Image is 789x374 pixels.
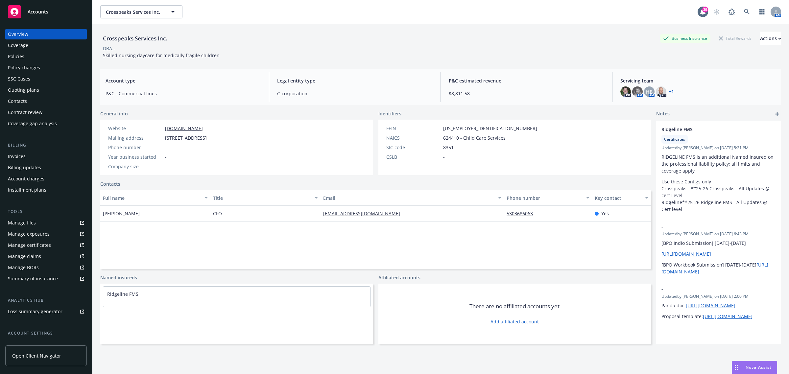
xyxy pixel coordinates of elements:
div: Business Insurance [660,34,710,42]
span: General info [100,110,128,117]
div: Crosspeaks Services Inc. [100,34,170,43]
div: Overview [8,29,28,39]
span: [US_EMPLOYER_IDENTIFICATION_NUMBER] [443,125,537,132]
div: Tools [5,208,87,215]
span: There are no affiliated accounts yet [469,302,560,310]
a: Accounts [5,3,87,21]
a: Manage files [5,218,87,228]
div: Total Rewards [716,34,755,42]
div: Mailing address [108,134,162,141]
div: Phone number [108,144,162,151]
div: Loss summary generator [8,306,62,317]
span: - [165,163,167,170]
span: P&C - Commercial lines [106,90,261,97]
span: Open Client Navigator [12,352,61,359]
button: Key contact [592,190,651,206]
div: Title [213,195,311,201]
a: [URL][DOMAIN_NAME] [686,302,735,309]
div: Year business started [108,153,162,160]
span: Servicing team [620,77,776,84]
a: 5303686063 [507,210,538,217]
div: Contract review [8,107,42,118]
span: [STREET_ADDRESS] [165,134,207,141]
a: Manage certificates [5,240,87,250]
div: Manage files [8,218,36,228]
button: Nova Assist [732,361,777,374]
button: Title [210,190,321,206]
a: Manage BORs [5,262,87,273]
span: Accounts [28,9,48,14]
div: -Updatedby [PERSON_NAME] on [DATE] 2:00 PMPanda doc:[URL][DOMAIN_NAME]Proposal template:[URL][DOM... [656,280,781,325]
a: +4 [669,90,674,94]
a: Summary of insurance [5,273,87,284]
a: Contract review [5,107,87,118]
div: CSLB [386,153,441,160]
div: Installment plans [8,185,46,195]
a: [URL][DOMAIN_NAME] [703,313,753,319]
span: Yes [601,210,609,217]
p: [BPO Workbook Submission] [DATE]-[DATE] [661,261,776,275]
div: Key contact [595,195,641,201]
span: 8351 [443,144,454,151]
span: C-corporation [277,90,433,97]
div: Billing [5,142,87,149]
span: - [661,286,759,292]
span: 624410 - Child Care Services [443,134,506,141]
span: Crosspeaks Services Inc. [106,9,163,15]
a: Policy changes [5,62,87,73]
span: [PERSON_NAME] [103,210,140,217]
a: Manage exposures [5,229,87,239]
div: Website [108,125,162,132]
a: Service team [5,339,87,350]
p: Proposal template: [661,313,776,320]
span: HB [646,88,653,95]
span: - [661,223,759,230]
a: Contacts [100,180,120,187]
div: Email [323,195,494,201]
a: [DOMAIN_NAME] [165,125,203,131]
button: Actions [760,32,781,45]
div: Service team [8,339,36,350]
a: Account charges [5,174,87,184]
img: photo [656,86,666,97]
div: Policy changes [8,62,40,73]
span: Nova Assist [746,364,772,370]
div: SIC code [386,144,441,151]
a: Report a Bug [725,5,738,18]
a: Named insureds [100,274,137,281]
span: P&C estimated revenue [449,77,604,84]
div: Billing updates [8,162,41,173]
span: Legal entity type [277,77,433,84]
div: Summary of insurance [8,273,58,284]
div: Ridgeline FMSCertificatesUpdatedby [PERSON_NAME] on [DATE] 5:21 PMRIDGELINE FMS is an additional ... [656,121,781,218]
a: add [773,110,781,118]
div: Manage certificates [8,240,51,250]
span: $8,811.58 [449,90,604,97]
a: [EMAIL_ADDRESS][DOMAIN_NAME] [323,210,405,217]
div: Contacts [8,96,27,106]
span: Updated by [PERSON_NAME] on [DATE] 6:43 PM [661,231,776,237]
p: Panda doc: [661,302,776,309]
a: Switch app [755,5,769,18]
button: Crosspeaks Services Inc. [100,5,182,18]
div: FEIN [386,125,441,132]
img: photo [632,86,643,97]
a: [URL][DOMAIN_NAME] [661,251,711,257]
a: Manage claims [5,251,87,262]
div: Drag to move [732,361,740,374]
a: Ridgeline FMS [107,291,138,297]
div: Company size [108,163,162,170]
img: photo [620,86,631,97]
a: Affiliated accounts [378,274,420,281]
button: Email [321,190,504,206]
span: Notes [656,110,670,118]
div: Account charges [8,174,44,184]
div: DBA: - [103,45,115,52]
span: - [443,153,445,160]
div: -Updatedby [PERSON_NAME] on [DATE] 6:43 PM[BPO Indio Submission] [DATE]-[DATE][URL][DOMAIN_NAME][... [656,218,781,280]
div: Coverage gap analysis [8,118,57,129]
div: Invoices [8,151,26,162]
a: Contacts [5,96,87,106]
div: Quoting plans [8,85,39,95]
